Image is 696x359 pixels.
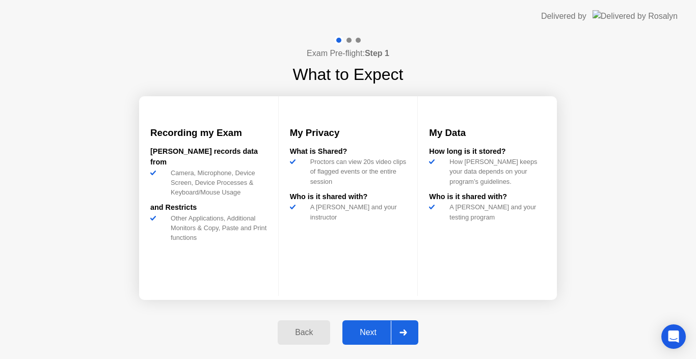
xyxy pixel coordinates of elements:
div: How [PERSON_NAME] keeps your data depends on your program’s guidelines. [445,157,546,186]
div: A [PERSON_NAME] and your testing program [445,202,546,222]
h3: Recording my Exam [150,126,267,140]
div: Open Intercom Messenger [661,324,686,349]
button: Back [278,320,330,345]
div: Delivered by [541,10,586,22]
div: and Restricts [150,202,267,213]
h1: What to Expect [293,62,404,87]
div: How long is it stored? [429,146,546,157]
h4: Exam Pre-flight: [307,47,389,60]
div: Other Applications, Additional Monitors & Copy, Paste and Print functions [167,213,267,243]
h3: My Data [429,126,546,140]
div: Who is it shared with? [290,191,407,203]
img: Delivered by Rosalyn [593,10,678,22]
b: Step 1 [365,49,389,58]
div: Proctors can view 20s video clips of flagged events or the entire session [306,157,407,186]
h3: My Privacy [290,126,407,140]
div: Who is it shared with? [429,191,546,203]
div: Next [345,328,391,337]
div: A [PERSON_NAME] and your instructor [306,202,407,222]
div: Back [281,328,327,337]
button: Next [342,320,418,345]
div: What is Shared? [290,146,407,157]
div: [PERSON_NAME] records data from [150,146,267,168]
div: Camera, Microphone, Device Screen, Device Processes & Keyboard/Mouse Usage [167,168,267,198]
